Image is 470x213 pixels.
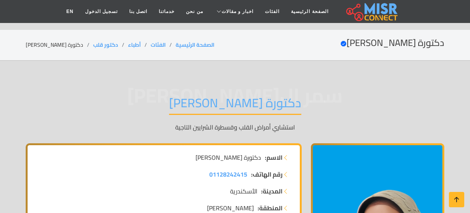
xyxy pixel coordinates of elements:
svg: Verified account [340,41,347,47]
span: اخبار و مقالات [222,8,254,15]
h2: دكتورة [PERSON_NAME] [340,38,444,49]
span: الأسكندرية [230,187,257,196]
a: الصفحة الرئيسية [176,40,214,50]
a: الصفحة الرئيسية [285,4,334,19]
span: 01128242415 [209,169,247,180]
a: تسجيل الدخول [79,4,123,19]
li: دكتورة [PERSON_NAME] [26,41,93,49]
a: دكتور قلب [93,40,118,50]
strong: المنطقة: [258,203,283,213]
p: استشاري أمراض القلب وقسطرة الشرايين التاجية [26,123,444,132]
a: الفئات [151,40,166,50]
a: اخبار و مقالات [209,4,260,19]
h1: دكتورة [PERSON_NAME] [169,95,301,115]
a: أطباء [128,40,141,50]
strong: الاسم: [265,153,283,162]
a: EN [61,4,79,19]
a: الفئات [259,4,285,19]
a: اتصل بنا [123,4,153,19]
a: من نحن [180,4,209,19]
span: دكتورة [PERSON_NAME] [196,153,261,162]
strong: رقم الهاتف: [251,170,283,179]
a: خدماتنا [153,4,180,19]
img: main.misr_connect [346,2,398,21]
a: 01128242415 [209,170,247,179]
span: [PERSON_NAME] [207,203,254,213]
strong: المدينة: [261,187,283,196]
